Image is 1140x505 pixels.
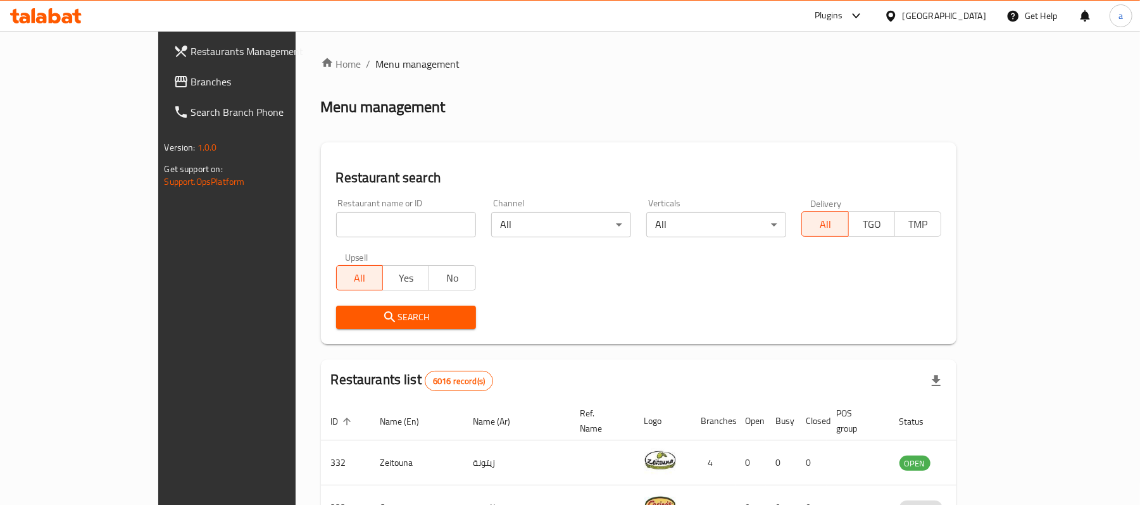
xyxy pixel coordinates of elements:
[899,456,930,471] span: OPEN
[463,440,570,485] td: زيتونة
[342,269,378,287] span: All
[837,406,874,436] span: POS group
[491,212,631,237] div: All
[848,211,895,237] button: TGO
[346,309,466,325] span: Search
[191,44,339,59] span: Restaurants Management
[429,265,475,290] button: No
[345,253,368,261] label: Upsell
[691,440,736,485] td: 4
[854,215,890,234] span: TGO
[900,215,936,234] span: TMP
[163,66,349,97] a: Branches
[801,211,848,237] button: All
[736,402,766,440] th: Open
[434,269,470,287] span: No
[815,8,842,23] div: Plugins
[191,74,339,89] span: Branches
[473,414,527,429] span: Name (Ar)
[336,306,476,329] button: Search
[197,139,217,156] span: 1.0.0
[331,370,494,391] h2: Restaurants list
[736,440,766,485] td: 0
[796,402,827,440] th: Closed
[366,56,371,72] li: /
[425,371,493,391] div: Total records count
[807,215,843,234] span: All
[388,269,424,287] span: Yes
[425,375,492,387] span: 6016 record(s)
[580,406,619,436] span: Ref. Name
[376,56,460,72] span: Menu management
[796,440,827,485] td: 0
[646,212,786,237] div: All
[321,97,446,117] h2: Menu management
[191,104,339,120] span: Search Branch Phone
[165,139,196,156] span: Version:
[336,212,476,237] input: Search for restaurant name or ID..
[894,211,941,237] button: TMP
[766,402,796,440] th: Busy
[163,97,349,127] a: Search Branch Phone
[766,440,796,485] td: 0
[921,366,951,396] div: Export file
[380,414,436,429] span: Name (En)
[321,56,957,72] nav: breadcrumb
[336,265,383,290] button: All
[165,161,223,177] span: Get support on:
[634,402,691,440] th: Logo
[903,9,986,23] div: [GEOGRAPHIC_DATA]
[331,414,355,429] span: ID
[1118,9,1123,23] span: a
[382,265,429,290] button: Yes
[163,36,349,66] a: Restaurants Management
[691,402,736,440] th: Branches
[370,440,463,485] td: Zeitouna
[810,199,842,208] label: Delivery
[165,173,245,190] a: Support.OpsPlatform
[336,168,942,187] h2: Restaurant search
[899,414,941,429] span: Status
[644,444,676,476] img: Zeitouna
